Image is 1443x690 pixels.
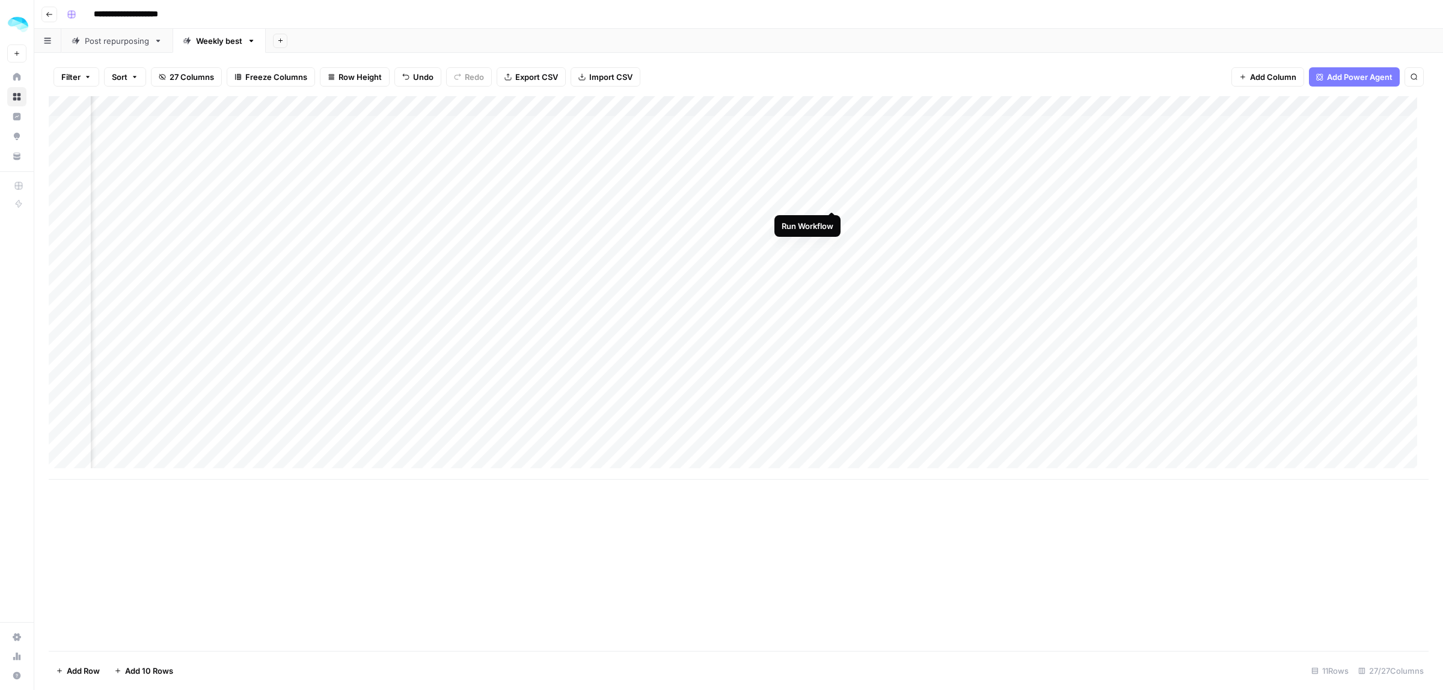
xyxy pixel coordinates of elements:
[112,71,127,83] span: Sort
[196,35,242,47] div: Weekly best
[515,71,558,83] span: Export CSV
[320,67,390,87] button: Row Height
[497,67,566,87] button: Export CSV
[67,665,100,677] span: Add Row
[339,71,382,83] span: Row Height
[170,71,214,83] span: 27 Columns
[7,67,26,87] a: Home
[1309,67,1400,87] button: Add Power Agent
[394,67,441,87] button: Undo
[7,147,26,166] a: Your Data
[107,661,180,680] button: Add 10 Rows
[446,67,492,87] button: Redo
[1231,67,1304,87] button: Add Column
[7,127,26,146] a: Opportunities
[7,10,26,40] button: Workspace: ColdiQ
[49,661,107,680] button: Add Row
[1307,661,1353,680] div: 11 Rows
[245,71,307,83] span: Freeze Columns
[7,14,29,35] img: ColdiQ Logo
[782,220,833,232] div: Run Workflow
[104,67,146,87] button: Sort
[589,71,633,83] span: Import CSV
[7,87,26,106] a: Browse
[54,67,99,87] button: Filter
[7,647,26,666] a: Usage
[173,29,266,53] a: Weekly best
[1327,71,1392,83] span: Add Power Agent
[227,67,315,87] button: Freeze Columns
[61,71,81,83] span: Filter
[7,107,26,126] a: Insights
[1250,71,1296,83] span: Add Column
[1353,661,1429,680] div: 27/27 Columns
[7,666,26,685] button: Help + Support
[7,627,26,647] a: Settings
[413,71,434,83] span: Undo
[125,665,173,677] span: Add 10 Rows
[571,67,640,87] button: Import CSV
[85,35,149,47] div: Post repurposing
[465,71,484,83] span: Redo
[151,67,222,87] button: 27 Columns
[61,29,173,53] a: Post repurposing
